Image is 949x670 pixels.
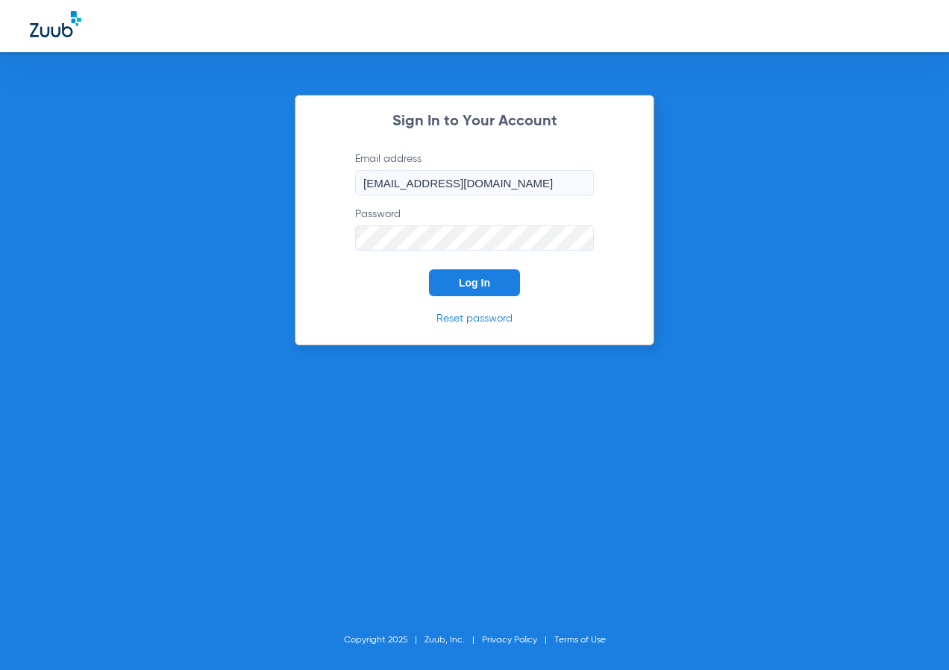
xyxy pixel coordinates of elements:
iframe: Chat Widget [874,598,949,670]
h2: Sign In to Your Account [333,114,616,129]
a: Privacy Policy [482,636,537,645]
li: Zuub, Inc. [425,633,482,648]
a: Reset password [436,313,513,324]
button: Log In [429,269,520,296]
img: Zuub Logo [30,11,81,37]
input: Email address [355,170,594,195]
input: Password [355,225,594,251]
a: Terms of Use [554,636,606,645]
li: Copyright 2025 [344,633,425,648]
label: Email address [355,151,594,195]
label: Password [355,207,594,251]
span: Log In [459,277,490,289]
